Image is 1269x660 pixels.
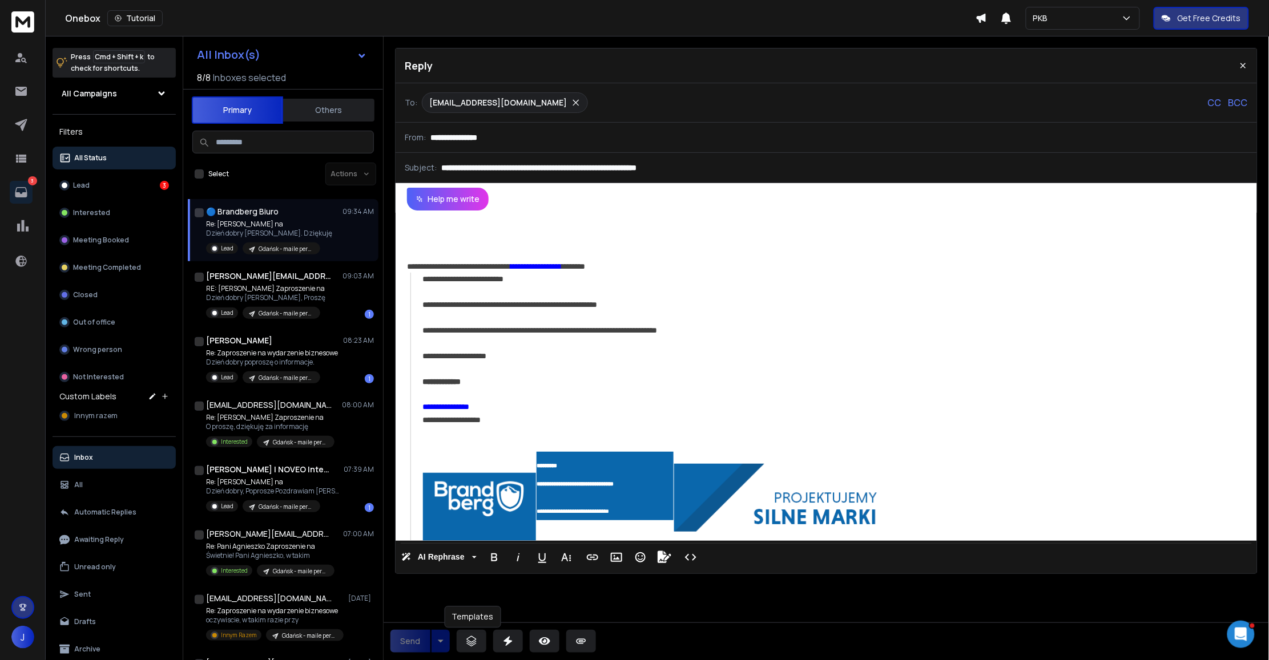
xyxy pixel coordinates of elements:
[53,610,176,633] button: Drafts
[1227,621,1255,648] iframe: Intercom live chat
[74,480,83,489] p: All
[206,399,332,411] h1: [EMAIL_ADDRESS][DOMAIN_NAME]
[53,404,176,427] button: Innym razem
[73,345,122,354] p: Wrong person
[74,453,93,462] p: Inbox
[188,43,376,66] button: All Inbox(s)
[71,51,155,74] p: Press to check for shortcuts.
[206,220,332,229] p: Re: [PERSON_NAME] na
[405,58,433,74] p: Reply
[53,311,176,334] button: Out of office
[53,338,176,361] button: Wrong person
[11,626,34,649] button: J
[221,373,233,382] p: Lead
[206,477,343,487] p: Re: [PERSON_NAME] na
[160,181,169,190] div: 3
[282,631,337,640] p: Gdańsk - maile personalne ownerzy
[348,594,374,603] p: [DATE]
[74,535,124,544] p: Awaiting Reply
[53,174,176,197] button: Lead3
[416,552,467,562] span: AI Rephrase
[221,438,248,446] p: Interested
[405,132,426,143] p: From:
[206,335,272,346] h1: [PERSON_NAME]
[62,88,117,99] h1: All Campaigns
[206,593,332,604] h1: [EMAIL_ADDRESS][DOMAIN_NAME]
[1154,7,1249,30] button: Get Free Credits
[343,529,374,538] p: 07:00 AM
[73,263,141,272] p: Meeting Completed
[53,256,176,279] button: Meeting Completed
[654,546,675,569] button: Signature
[53,284,176,306] button: Closed
[206,616,343,625] p: oczywiscie, w takim razie przy
[344,465,374,474] p: 07:39 AM
[197,49,260,60] h1: All Inbox(s)
[73,318,115,327] p: Out of office
[1033,13,1053,24] p: PKB
[74,562,116,572] p: Unread only
[555,546,577,569] button: More Text
[399,546,479,569] button: AI Rephrase
[206,422,335,431] p: O proszę, dziękuję za informację
[206,528,332,540] h1: [PERSON_NAME][EMAIL_ADDRESS][DOMAIN_NAME]
[59,391,116,402] h3: Custom Labels
[365,374,374,383] div: 1
[405,162,437,173] p: Subject:
[531,546,553,569] button: Underline (⌘U)
[283,98,374,123] button: Others
[74,508,136,517] p: Automatic Replies
[53,473,176,496] button: All
[674,464,882,532] img: brandberg_mail_footer_end.gif
[259,309,313,318] p: Gdańsk - maile personalne ownerzy
[259,374,313,382] p: Gdańsk - maile personalne ownerzy
[206,542,335,551] p: Re: Pani Agnieszko Zaproszenie na
[259,245,313,253] p: Gdańsk - maile personalne ownerzy
[221,309,233,317] p: Lead
[606,546,627,569] button: Insert Image (⌘P)
[213,71,286,84] h3: Inboxes selected
[53,124,176,140] h3: Filters
[680,546,702,569] button: Code View
[206,606,343,616] p: Re: Zaproszenie na wydarzenie biznesowe
[197,71,211,84] span: 8 / 8
[221,566,248,575] p: Interested
[53,147,176,169] button: All Status
[206,229,332,238] p: Dzień dobry [PERSON_NAME]. Dziękuję
[343,336,374,345] p: 08:23 AM
[507,546,529,569] button: Italic (⌘I)
[206,358,338,367] p: Dzień dobry poproszę o informacje.
[53,201,176,224] button: Interested
[221,631,257,639] p: Innym Razem
[206,349,338,358] p: Re: Zaproszenie na wydarzenie biznesowe
[365,310,374,319] div: 1
[53,556,176,578] button: Unread only
[206,464,332,475] h1: [PERSON_NAME] | NOVEO Interactive
[365,503,374,512] div: 1
[74,153,107,163] p: All Status
[53,229,176,252] button: Meeting Booked
[273,438,328,447] p: Gdańsk - maile personalne ownerzy
[445,606,501,628] div: Templates
[74,590,91,599] p: Sent
[1228,96,1248,110] p: BCC
[206,487,343,496] p: Dzień dobry, Poprosze Pozdrawiam [PERSON_NAME]
[208,169,229,179] label: Select
[73,208,110,217] p: Interested
[429,97,567,108] p: [EMAIL_ADDRESS][DOMAIN_NAME]
[53,528,176,551] button: Awaiting Reply
[53,446,176,469] button: Inbox
[259,503,313,511] p: Gdańsk - maile personalne ownerzy
[407,188,489,210] button: Help me write
[73,236,129,245] p: Meeting Booked
[73,372,124,382] p: Not Interested
[206,206,279,217] h1: 🔵 Brandberg Biuro
[206,270,332,282] h1: [PERSON_NAME][EMAIL_ADDRESS][DOMAIN_NAME]
[74,617,96,626] p: Drafts
[192,96,283,124] button: Primary
[53,366,176,388] button: Not Interested
[74,645,100,654] p: Archive
[73,290,98,299] p: Closed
